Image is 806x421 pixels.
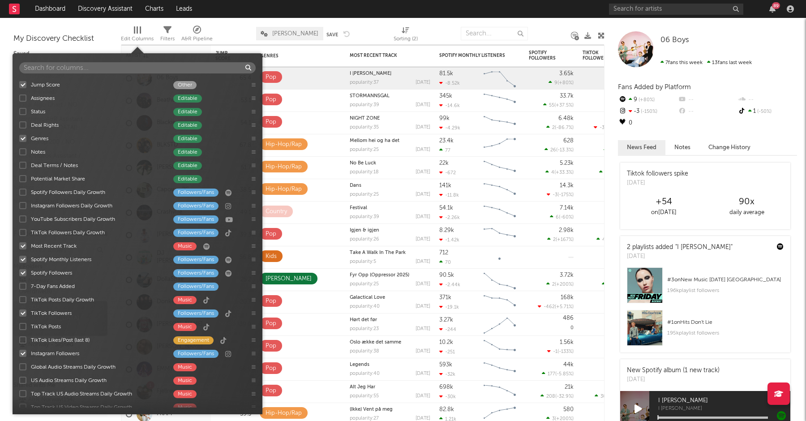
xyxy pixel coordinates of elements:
span: +80 % [637,98,655,103]
div: [DATE] [627,375,720,384]
div: 9 [618,94,677,106]
div: [DATE] [416,371,430,376]
div: ( ) [545,169,574,175]
div: -2.26k [439,215,460,220]
div: 0 [583,179,627,201]
div: Potential Market Share [31,175,164,183]
div: YouTube Subscribers Daily Growth [31,215,164,223]
div: popularity: 25 [350,147,379,152]
div: -1.42k [439,237,459,243]
a: Alt Jeg Har [350,385,375,390]
div: # 3 on New Music [DATE] [GEOGRAPHIC_DATA] [667,275,784,285]
div: Music [173,363,197,371]
div: 0 [583,358,627,380]
span: +33.3 % [556,170,572,175]
div: TikTok Likes/Post (last 8) [31,336,164,344]
div: 7.14k [560,205,574,211]
div: Fyr Opp (Oppressor 2025) [350,273,430,278]
div: -- [677,106,737,117]
div: -4.29k [439,125,460,131]
div: Top Track US Audio Streams Daily Growth [31,390,164,398]
button: Undo the changes to the current view. [343,30,350,38]
div: Editable [173,175,202,183]
div: Followers/Fans [173,283,219,291]
div: # 1 on Hits Don't Lie [667,317,784,328]
div: Hip-Hop/Rap [266,408,302,419]
div: Tiktok followers spike [627,169,688,179]
div: 10.2k [439,339,453,345]
div: popularity: 25 [350,192,379,197]
svg: Chart title [480,314,520,336]
div: Music [173,323,197,331]
div: (Ikke) Vent på meg [350,407,430,412]
div: [DATE] [416,326,430,331]
div: 1 [737,106,797,117]
div: Kids [266,251,277,262]
div: 345k [439,93,452,99]
svg: Chart title [480,358,520,381]
div: A&R Pipeline [181,34,213,44]
span: +167 % [557,237,572,242]
div: 168k [561,295,574,301]
div: TikTok Followers Daily Growth [31,229,164,237]
div: Filters [160,34,175,44]
a: I [PERSON_NAME] [350,71,391,76]
div: popularity: 37 [350,80,379,85]
div: 698k [439,384,453,390]
svg: Chart title [480,381,520,403]
div: 712 [439,250,448,256]
div: 22k [439,160,449,166]
div: [DATE] [416,103,430,107]
div: Pop [266,386,276,396]
span: -175 % [559,193,572,198]
div: ( ) [550,214,574,220]
div: Followers/Fans [173,256,219,264]
div: Top Track US Video Streams Daily Growth [31,404,164,412]
div: 2.98k [559,228,574,233]
div: [DATE] [416,170,430,175]
div: ( ) [547,236,574,242]
a: Hørt det før [350,318,377,322]
span: 2 [552,282,555,287]
div: on [DATE] [622,207,705,218]
input: Search for columns... [19,62,256,73]
div: A&R Pipeline [181,22,213,48]
div: Editable [173,148,202,156]
span: -133 % [559,349,572,354]
span: 9 [554,81,557,86]
a: Oslo ække det samme [350,340,401,345]
div: 81.5k [439,71,453,77]
span: Fans Added by Platform [618,84,691,90]
div: Editable [173,135,202,143]
div: Followers/Fans [173,202,219,210]
div: Deal Terms / Notes [31,162,164,170]
input: Search... [461,27,528,40]
div: popularity: 35 [350,125,379,130]
div: Music [173,296,197,304]
div: 5.23k [560,160,574,166]
div: New Spotify album (1 new track) [627,366,720,375]
span: 26 [550,148,556,153]
div: ( ) [538,304,574,309]
div: 82.8k [439,407,454,412]
span: I [PERSON_NAME] [658,395,790,406]
div: TikTok Posts Daily Growth [31,296,164,304]
span: I [PERSON_NAME] [658,406,790,412]
button: 89 [769,5,776,13]
svg: Chart title [480,179,520,202]
div: Followers/Fans [173,350,219,358]
div: ( ) [543,102,574,108]
div: Music [173,377,197,385]
div: No Be Luck [350,161,430,166]
span: +37.5 % [556,103,572,108]
span: -60 % [560,215,572,220]
div: Spotify Followers [529,50,560,61]
svg: Chart title [480,67,520,90]
span: +200 % [556,282,572,287]
div: Genres [31,135,164,143]
div: Followers/Fans [173,229,219,237]
div: Pop [266,318,276,329]
a: Festival [350,206,367,210]
div: ( ) [547,192,574,198]
svg: Chart title [480,157,520,179]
